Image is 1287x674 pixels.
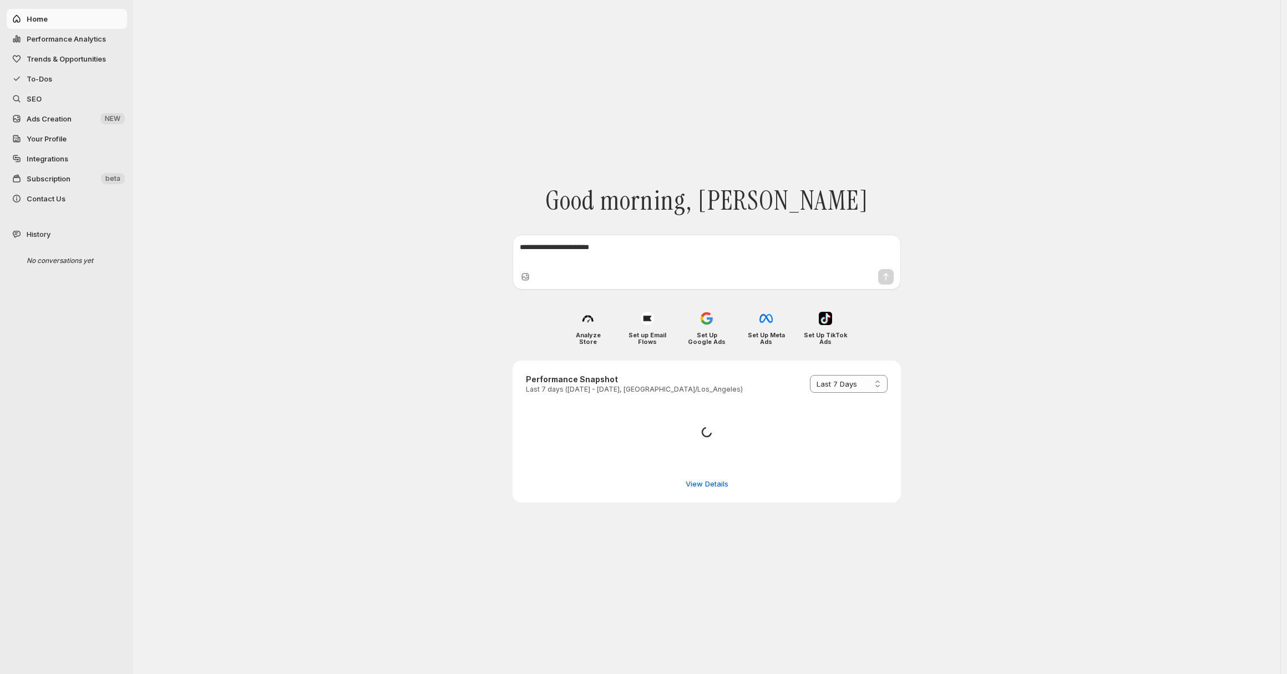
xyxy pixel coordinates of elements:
[581,312,595,325] img: Analyze Store icon
[804,332,848,345] h4: Set Up TikTok Ads
[7,89,127,109] a: SEO
[685,332,729,345] h4: Set Up Google Ads
[27,174,70,183] span: Subscription
[7,109,127,129] button: Ads Creation
[27,114,72,123] span: Ads Creation
[27,74,52,83] span: To-Dos
[18,251,123,271] div: No conversations yet
[819,312,832,325] img: Set Up TikTok Ads icon
[7,29,127,49] button: Performance Analytics
[526,374,743,385] h3: Performance Snapshot
[700,312,713,325] img: Set Up Google Ads icon
[27,194,65,203] span: Contact Us
[27,229,50,240] span: History
[7,129,127,149] a: Your Profile
[7,69,127,89] button: To-Dos
[744,332,788,345] h4: Set Up Meta Ads
[27,34,106,43] span: Performance Analytics
[626,332,670,345] h4: Set up Email Flows
[686,478,728,489] span: View Details
[27,134,67,143] span: Your Profile
[520,271,531,282] button: Upload image
[27,154,68,163] span: Integrations
[526,385,743,394] p: Last 7 days ([DATE] - [DATE], [GEOGRAPHIC_DATA]/Los_Angeles)
[566,332,610,345] h4: Analyze Store
[105,174,120,183] span: beta
[7,9,127,29] button: Home
[759,312,773,325] img: Set Up Meta Ads icon
[7,149,127,169] a: Integrations
[545,185,868,217] span: Good morning, [PERSON_NAME]
[27,54,106,63] span: Trends & Opportunities
[641,312,654,325] img: Set up Email Flows icon
[7,189,127,209] button: Contact Us
[27,94,42,103] span: SEO
[679,475,735,493] button: View detailed performance
[27,14,48,23] span: Home
[105,114,120,123] span: NEW
[7,49,127,69] button: Trends & Opportunities
[7,169,127,189] button: Subscription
